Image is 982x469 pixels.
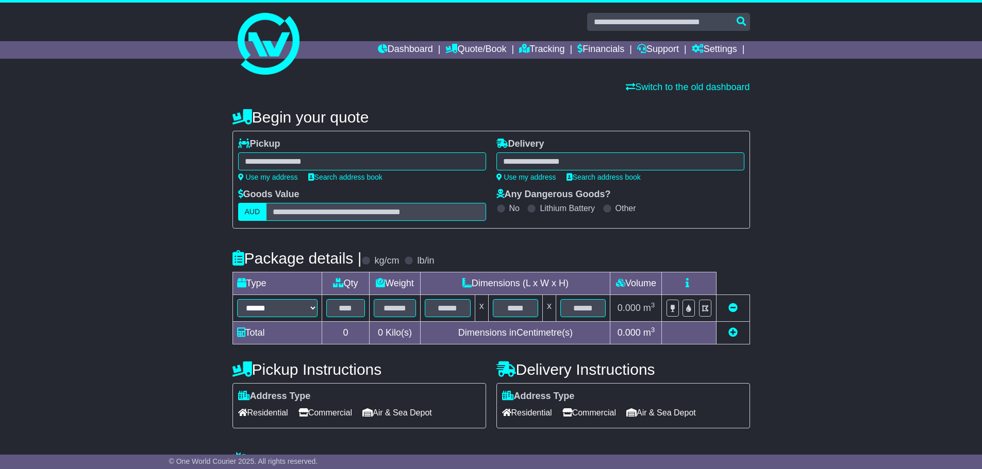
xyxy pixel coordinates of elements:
h4: Warranty & Insurance [232,451,750,468]
h4: Delivery Instructions [496,361,750,378]
span: © One World Courier 2025. All rights reserved. [169,457,318,465]
a: Use my address [496,173,556,181]
sup: 3 [651,326,655,334]
td: x [543,295,556,322]
span: Residential [238,405,288,421]
a: Tracking [519,41,564,59]
a: Quote/Book [445,41,506,59]
a: Use my address [238,173,298,181]
sup: 3 [651,301,655,309]
a: Support [637,41,679,59]
span: m [643,303,655,313]
td: Dimensions (L x W x H) [421,272,610,295]
label: Lithium Battery [540,203,595,213]
td: Weight [369,272,421,295]
span: Air & Sea Depot [626,405,696,421]
span: 0 [378,327,383,338]
span: Residential [502,405,552,421]
h4: Package details | [232,250,362,267]
label: Address Type [502,391,575,402]
span: Commercial [562,405,616,421]
td: Total [232,322,322,344]
label: Goods Value [238,189,299,200]
a: Financials [577,41,624,59]
label: AUD [238,203,267,221]
label: No [509,203,520,213]
label: Address Type [238,391,311,402]
a: Search address book [308,173,382,181]
a: Remove this item [728,303,738,313]
span: 0.000 [618,327,641,338]
label: Pickup [238,138,280,150]
span: Commercial [298,405,352,421]
span: m [643,327,655,338]
a: Settings [692,41,737,59]
h4: Begin your quote [232,109,750,126]
label: Any Dangerous Goods? [496,189,611,200]
a: Dashboard [378,41,433,59]
label: lb/in [417,255,434,267]
a: Search address book [567,173,641,181]
label: kg/cm [374,255,399,267]
td: Volume [610,272,662,295]
td: 0 [322,322,370,344]
td: Kilo(s) [369,322,421,344]
td: Dimensions in Centimetre(s) [421,322,610,344]
label: Delivery [496,138,544,150]
td: x [475,295,488,322]
td: Qty [322,272,370,295]
h4: Pickup Instructions [232,361,486,378]
span: 0.000 [618,303,641,313]
label: Other [615,203,636,213]
a: Add new item [728,327,738,338]
td: Type [232,272,322,295]
span: Air & Sea Depot [362,405,432,421]
a: Switch to the old dashboard [626,82,750,92]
